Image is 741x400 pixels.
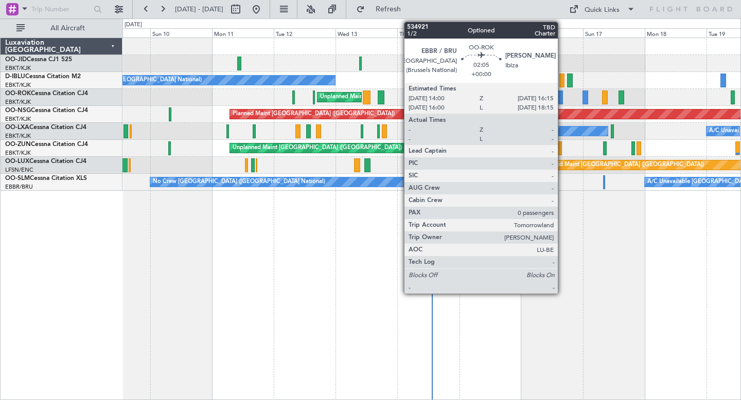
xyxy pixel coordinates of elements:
[5,158,29,165] span: OO-LUX
[5,57,27,63] span: OO-JID
[31,2,91,17] input: Trip Number
[320,89,486,105] div: Unplanned Maint [GEOGRAPHIC_DATA]-[GEOGRAPHIC_DATA]
[5,74,81,80] a: D-IBLUCessna Citation M2
[5,115,31,123] a: EBKT/KJK
[524,174,696,190] div: No Crew [GEOGRAPHIC_DATA] ([GEOGRAPHIC_DATA] National)
[585,5,620,15] div: Quick Links
[5,74,25,80] span: D-IBLU
[11,20,112,37] button: All Aircraft
[336,28,397,38] div: Wed 13
[5,90,88,97] a: OO-ROKCessna Citation CJ4
[125,21,142,29] div: [DATE]
[233,140,402,156] div: Unplanned Maint [GEOGRAPHIC_DATA] ([GEOGRAPHIC_DATA])
[564,1,640,17] button: Quick Links
[5,81,31,89] a: EBKT/KJK
[5,166,33,174] a: LFSN/ENC
[5,107,88,114] a: OO-NSGCessna Citation CJ4
[5,158,86,165] a: OO-LUXCessna Citation CJ4
[233,106,395,122] div: Planned Maint [GEOGRAPHIC_DATA] ([GEOGRAPHIC_DATA])
[583,28,645,38] div: Sun 17
[5,98,31,106] a: EBKT/KJK
[27,25,109,32] span: All Aircraft
[5,149,31,157] a: EBKT/KJK
[212,28,274,38] div: Mon 11
[5,175,87,181] a: OO-SLMCessna Citation XLS
[367,6,410,13] span: Refresh
[5,141,31,148] span: OO-ZUN
[462,157,564,173] div: No Crew Paris ([GEOGRAPHIC_DATA])
[542,157,704,173] div: Planned Maint [GEOGRAPHIC_DATA] ([GEOGRAPHIC_DATA])
[5,107,31,114] span: OO-NSG
[5,175,30,181] span: OO-SLM
[397,28,459,38] div: Thu 14
[460,28,521,38] div: Fri 15
[351,1,413,17] button: Refresh
[5,124,29,131] span: OO-LXA
[5,90,31,97] span: OO-ROK
[5,141,88,148] a: OO-ZUNCessna Citation CJ4
[521,28,583,38] div: Sat 16
[5,183,33,191] a: EBBR/BRU
[5,132,31,140] a: EBKT/KJK
[175,5,223,14] span: [DATE] - [DATE]
[645,28,707,38] div: Mon 18
[5,124,86,131] a: OO-LXACessna Citation CJ4
[5,64,31,72] a: EBKT/KJK
[5,57,72,63] a: OO-JIDCessna CJ1 525
[429,123,545,139] div: No Crew Chambery ([GEOGRAPHIC_DATA])
[274,28,336,38] div: Tue 12
[153,174,325,190] div: No Crew [GEOGRAPHIC_DATA] ([GEOGRAPHIC_DATA] National)
[150,28,212,38] div: Sun 10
